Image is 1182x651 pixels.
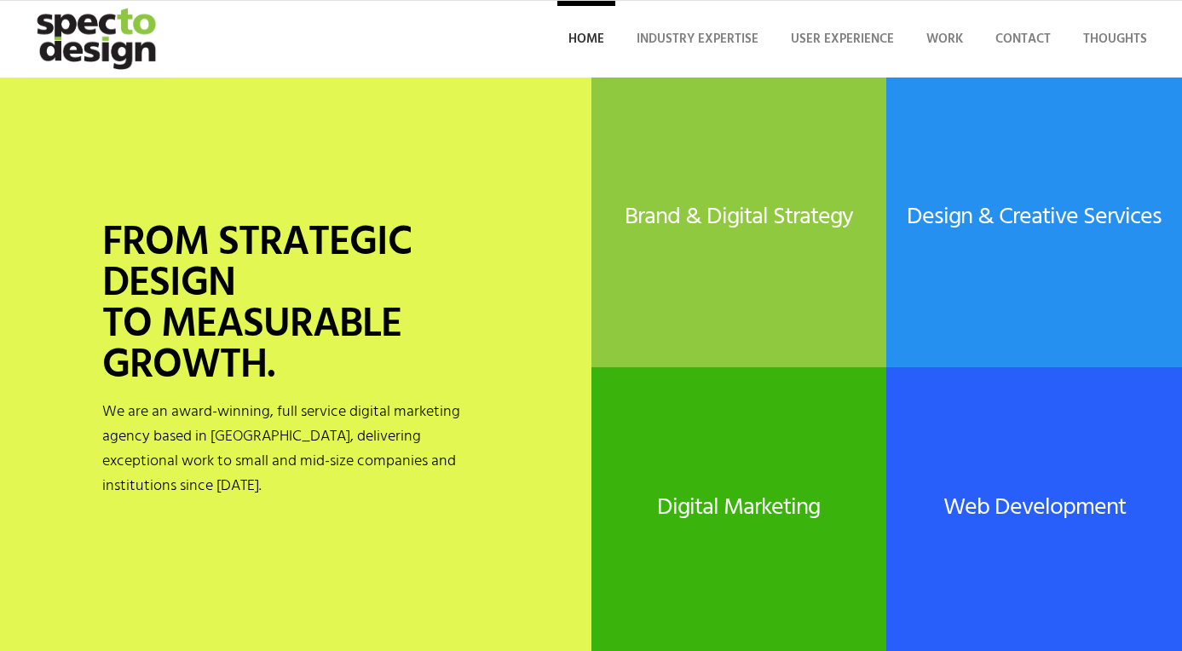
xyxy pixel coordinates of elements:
[557,1,615,78] a: Home
[1072,1,1158,78] a: Thoughts
[102,400,489,498] p: We are an award-winning, full service digital marketing agency based in [GEOGRAPHIC_DATA], delive...
[626,1,770,78] a: Industry Expertise
[943,488,1126,527] a: Web Development
[591,495,887,521] h2: Digital Marketing
[984,1,1062,78] a: Contact
[995,29,1051,49] span: Contact
[791,29,894,49] span: User Experience
[24,1,172,78] img: specto-logo-2020
[102,223,489,387] h1: FROM STRATEGIC DESIGN TO MEASURABLE GROWTH.
[886,205,1182,231] h2: Design & Creative Services
[780,1,905,78] a: User Experience
[926,29,963,49] span: Work
[568,29,604,49] span: Home
[591,205,887,231] h2: Brand & Digital Strategy
[915,1,974,78] a: Work
[1083,29,1147,49] span: Thoughts
[637,29,758,49] span: Industry Expertise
